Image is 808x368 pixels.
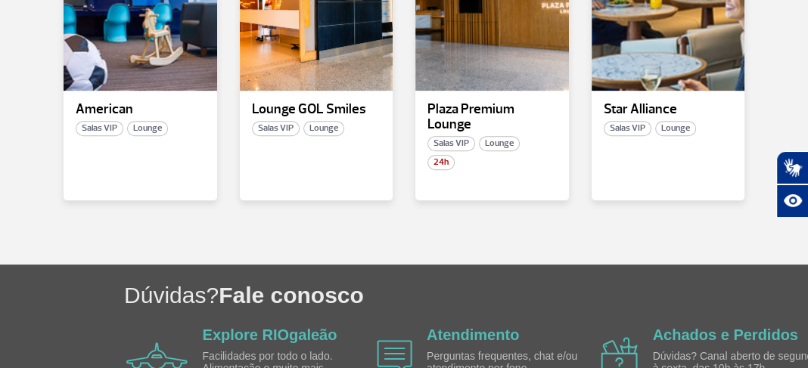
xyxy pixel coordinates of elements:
span: 24h [427,155,455,170]
button: Abrir tradutor de língua de sinais. [776,151,808,184]
span: Salas VIP [427,136,475,151]
span: Lounge [655,121,696,136]
button: Abrir recursos assistivos. [776,184,808,218]
span: Lounge [303,121,344,136]
span: Lounge [127,121,168,136]
span: Salas VIP [604,121,651,136]
h1: Dúvidas? [124,280,808,311]
span: Lounge [479,136,520,151]
p: Lounge GOL Smiles [252,102,381,117]
span: Salas VIP [76,121,123,136]
div: Plugin de acessibilidade da Hand Talk. [776,151,808,218]
a: Achados e Perdidos [653,326,798,343]
a: Explore RIOgaleão [203,326,337,343]
p: Plaza Premium Lounge [427,102,557,132]
p: American [76,102,205,117]
p: Star Alliance [604,102,733,117]
span: Salas VIP [252,121,300,136]
a: Atendimento [427,326,519,343]
span: Fale conosco [219,283,364,308]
